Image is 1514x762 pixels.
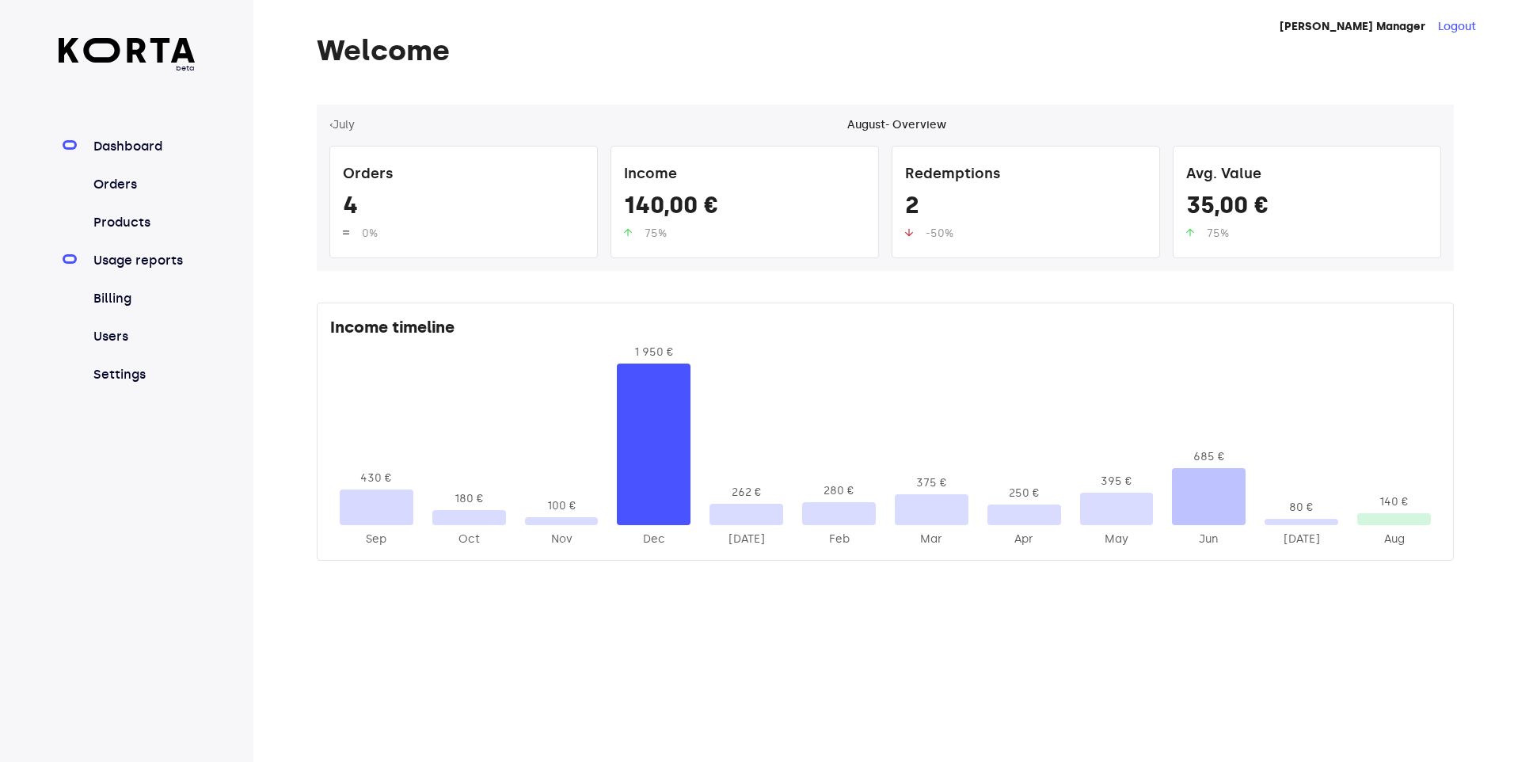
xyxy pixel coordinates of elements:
div: Income [624,159,865,191]
div: 140,00 € [624,191,865,226]
div: 395 € [1080,474,1154,490]
a: Billing [90,289,196,308]
div: 262 € [709,485,783,501]
div: 280 € [802,483,876,499]
a: Usage reports [90,251,196,270]
button: ‹July [329,117,355,133]
div: 2 [905,191,1147,226]
span: -50% [926,227,953,240]
a: Orders [90,175,196,194]
div: 2025-Apr [987,531,1061,547]
img: up [343,228,349,237]
div: 2024-Oct [432,531,506,547]
div: 4 [343,191,584,226]
div: 2025-Feb [802,531,876,547]
div: 80 € [1265,500,1338,516]
div: Avg. Value [1186,159,1428,191]
img: Korta [59,38,196,63]
div: 2025-Jun [1172,531,1246,547]
div: 35,00 € [1186,191,1428,226]
div: 2025-Jan [709,531,783,547]
img: up [624,228,632,237]
div: 2024-Nov [525,531,599,547]
a: beta [59,38,196,74]
div: 140 € [1357,494,1431,510]
div: 250 € [987,486,1061,501]
h1: Welcome [317,35,1454,67]
a: Dashboard [90,137,196,156]
div: 1 950 € [617,345,690,360]
div: 430 € [340,471,413,486]
div: 2024-Sep [340,531,413,547]
div: August - Overview [847,117,946,133]
span: 75% [1207,227,1229,240]
div: 180 € [432,491,506,507]
div: Redemptions [905,159,1147,191]
div: 2025-Jul [1265,531,1338,547]
span: beta [59,63,196,74]
div: 375 € [895,475,968,491]
a: Users [90,327,196,346]
div: 100 € [525,498,599,514]
div: Orders [343,159,584,191]
button: Logout [1438,19,1476,35]
a: Products [90,213,196,232]
div: 685 € [1172,449,1246,465]
div: 2025-Mar [895,531,968,547]
div: 2024-Dec [617,531,690,547]
span: 0% [362,227,378,240]
div: 2025-May [1080,531,1154,547]
a: Settings [90,365,196,384]
img: up [905,228,913,237]
div: Income timeline [330,316,1440,345]
span: 75% [645,227,667,240]
strong: [PERSON_NAME] Manager [1280,20,1425,33]
img: up [1186,228,1194,237]
div: 2025-Aug [1357,531,1431,547]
